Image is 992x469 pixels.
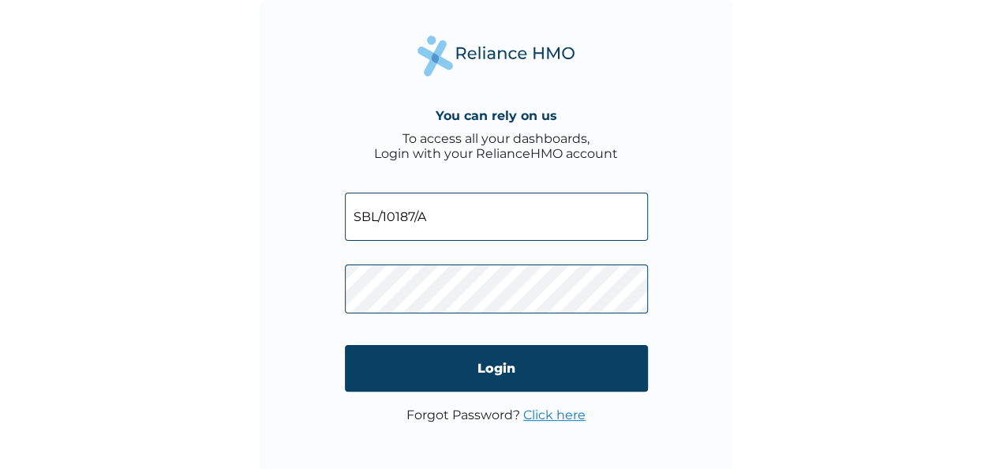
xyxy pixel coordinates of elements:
img: Reliance Health's Logo [417,36,575,76]
a: Click here [523,407,586,422]
h4: You can rely on us [436,108,557,123]
p: Forgot Password? [406,407,586,422]
input: Login [345,345,648,392]
input: Email address or HMO ID [345,193,648,241]
div: To access all your dashboards, Login with your RelianceHMO account [374,131,618,161]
